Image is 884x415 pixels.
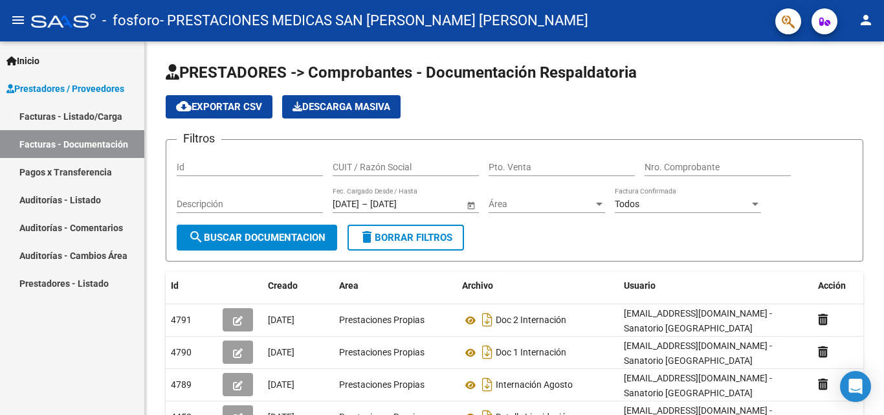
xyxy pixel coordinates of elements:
[462,280,493,291] span: Archivo
[619,272,813,300] datatable-header-cell: Usuario
[334,272,457,300] datatable-header-cell: Area
[282,95,401,118] button: Descarga Masiva
[10,12,26,28] mat-icon: menu
[188,232,326,243] span: Buscar Documentacion
[166,272,217,300] datatable-header-cell: Id
[268,347,294,357] span: [DATE]
[268,315,294,325] span: [DATE]
[348,225,464,251] button: Borrar Filtros
[615,199,639,209] span: Todos
[333,199,359,210] input: Fecha inicio
[268,379,294,390] span: [DATE]
[268,280,298,291] span: Creado
[818,280,846,291] span: Acción
[840,371,871,402] div: Open Intercom Messenger
[293,101,390,113] span: Descarga Masiva
[479,342,496,363] i: Descargar documento
[479,309,496,330] i: Descargar documento
[339,379,425,390] span: Prestaciones Propias
[177,225,337,251] button: Buscar Documentacion
[171,280,179,291] span: Id
[496,380,573,390] span: Internación Agosto
[496,315,566,326] span: Doc 2 Internación
[171,379,192,390] span: 4789
[166,95,272,118] button: Exportar CSV
[362,199,368,210] span: –
[479,374,496,395] i: Descargar documento
[624,308,772,348] span: [EMAIL_ADDRESS][DOMAIN_NAME] - Sanatorio [GEOGRAPHIC_DATA][PERSON_NAME][PERSON_NAME] -
[489,199,593,210] span: Área
[858,12,874,28] mat-icon: person
[6,82,124,96] span: Prestadores / Proveedores
[359,229,375,245] mat-icon: delete
[171,347,192,357] span: 4790
[624,373,772,413] span: [EMAIL_ADDRESS][DOMAIN_NAME] - Sanatorio [GEOGRAPHIC_DATA][PERSON_NAME][PERSON_NAME] -
[339,347,425,357] span: Prestaciones Propias
[6,54,39,68] span: Inicio
[464,198,478,212] button: Open calendar
[263,272,334,300] datatable-header-cell: Creado
[339,315,425,325] span: Prestaciones Propias
[177,129,221,148] h3: Filtros
[457,272,619,300] datatable-header-cell: Archivo
[188,229,204,245] mat-icon: search
[102,6,160,35] span: - fosforo
[359,232,452,243] span: Borrar Filtros
[282,95,401,118] app-download-masive: Descarga masiva de comprobantes (adjuntos)
[624,341,772,381] span: [EMAIL_ADDRESS][DOMAIN_NAME] - Sanatorio [GEOGRAPHIC_DATA][PERSON_NAME][PERSON_NAME] -
[160,6,588,35] span: - PRESTACIONES MEDICAS SAN [PERSON_NAME] [PERSON_NAME]
[176,101,262,113] span: Exportar CSV
[496,348,566,358] span: Doc 1 Internación
[624,280,656,291] span: Usuario
[176,98,192,114] mat-icon: cloud_download
[171,315,192,325] span: 4791
[370,199,434,210] input: Fecha fin
[339,280,359,291] span: Area
[166,63,637,82] span: PRESTADORES -> Comprobantes - Documentación Respaldatoria
[813,272,878,300] datatable-header-cell: Acción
